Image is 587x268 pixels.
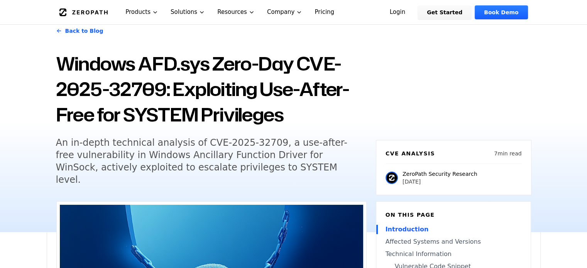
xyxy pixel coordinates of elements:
[56,20,103,42] a: Back to Blog
[381,5,415,19] a: Login
[386,172,398,184] img: ZeroPath Security Research
[418,5,472,19] a: Get Started
[56,51,367,127] h1: Windows AFD.sys Zero-Day CVE-2025-32709: Exploiting Use-After-Free for SYSTEM Privileges
[386,225,521,234] a: Introduction
[56,137,352,186] h5: An in-depth technical analysis of CVE-2025-32709, a use-after-free vulnerability in Windows Ancil...
[403,178,477,185] p: [DATE]
[386,249,521,259] a: Technical Information
[475,5,528,19] a: Book Demo
[386,237,521,246] a: Affected Systems and Versions
[386,150,435,157] h6: CVE Analysis
[494,150,521,157] p: 7 min read
[386,211,521,219] h6: On this page
[403,170,477,178] p: ZeroPath Security Research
